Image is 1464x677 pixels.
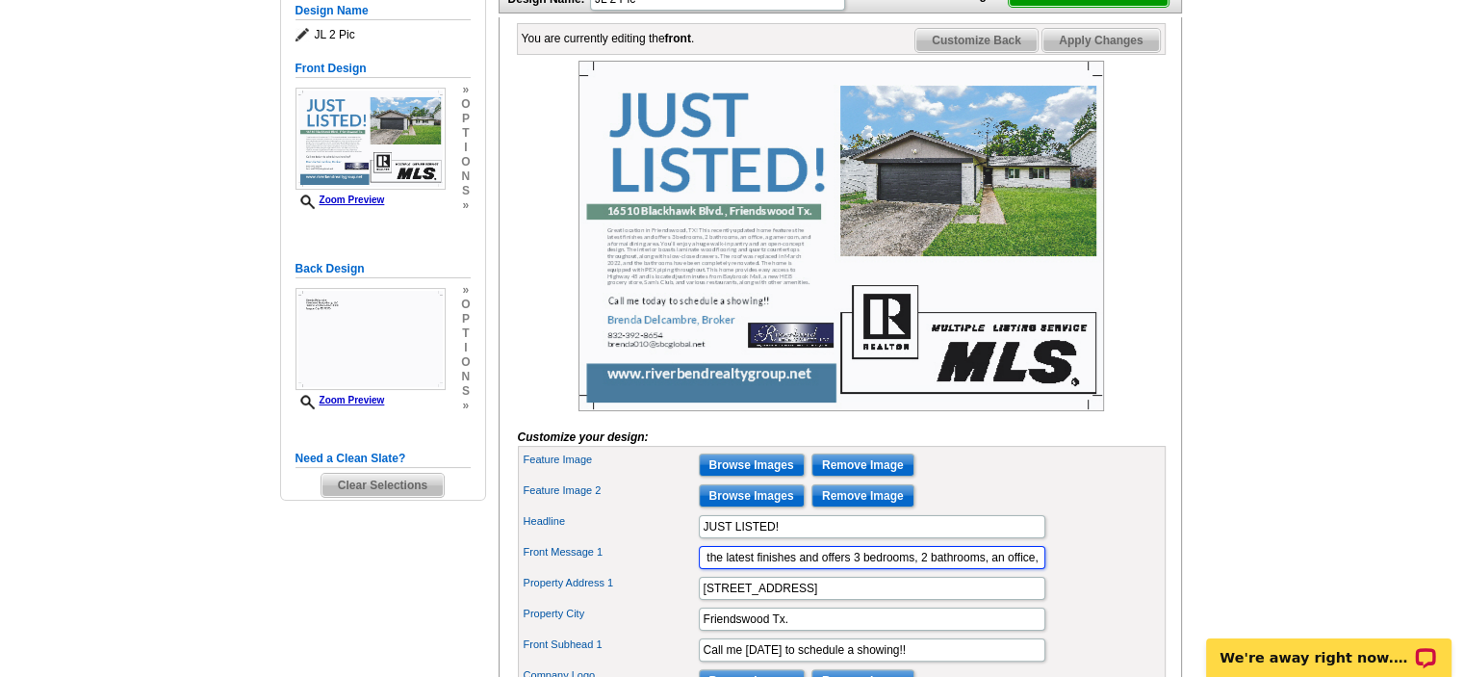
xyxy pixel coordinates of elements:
[461,112,470,126] span: p
[295,450,471,468] h5: Need a Clean Slate?
[461,312,470,326] span: p
[578,61,1104,411] img: Z18889457_00001_1.jpg
[461,355,470,370] span: o
[811,484,914,508] input: Remove Image
[665,32,691,45] b: front
[518,430,649,444] i: Customize your design:
[295,395,385,405] a: Zoom Preview
[461,198,470,213] span: »
[461,370,470,384] span: n
[1194,616,1464,677] iframe: LiveChat chat widget
[295,25,471,44] span: JL 2 Pic
[295,195,385,205] a: Zoom Preview
[524,637,697,653] label: Front Subhead 1
[915,29,1038,52] span: Customize Back
[524,544,697,560] label: Front Message 1
[461,155,470,169] span: o
[461,141,470,155] span: i
[699,484,805,508] input: Browse Images
[295,260,471,278] h5: Back Design
[461,298,470,312] span: o
[461,283,470,298] span: »
[461,184,470,198] span: s
[461,97,470,112] span: o
[522,30,695,47] div: You are currently editing the .
[1042,29,1159,52] span: Apply Changes
[321,474,444,497] span: Clear Selections
[699,454,805,477] input: Browse Images
[295,2,471,20] h5: Design Name
[524,513,697,530] label: Headline
[295,60,471,78] h5: Front Design
[524,606,697,622] label: Property City
[461,399,470,413] span: »
[295,88,446,190] img: Z18889457_00001_1.jpg
[461,126,470,141] span: t
[461,341,470,355] span: i
[524,575,697,591] label: Property Address 1
[461,83,470,97] span: »
[461,169,470,184] span: n
[461,326,470,341] span: t
[524,482,697,499] label: Feature Image 2
[811,454,914,477] input: Remove Image
[461,384,470,399] span: s
[295,288,446,390] img: Z18889457_00001_2.jpg
[524,452,697,468] label: Feature Image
